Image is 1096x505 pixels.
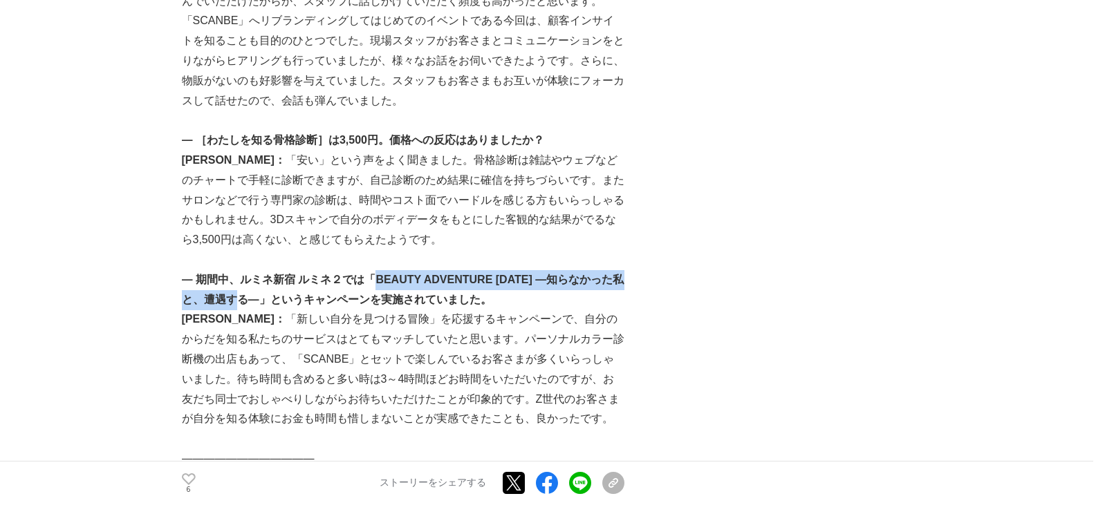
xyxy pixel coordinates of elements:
[380,477,486,490] p: ストーリーをシェアする
[182,449,624,469] p: ――――――――――――
[182,313,286,325] strong: [PERSON_NAME]：
[182,134,544,146] strong: ― ［わたしを知る骨格診断］は3,500円。価格への反応はありましたか？
[182,151,624,250] p: 「安い」という声をよく聞きました。骨格診断は雑誌やウェブなどのチャートで手軽に診断できますが、自己診断のため結果に確信を持ちづらいです。またサロンなどで行う専門家の診断は、時間やコスト面でハード...
[182,154,286,166] strong: [PERSON_NAME]：
[182,11,624,111] p: 「SCANBE」へリブランディングしてはじめてのイベントである今回は、顧客インサイトを知ることも目的のひとつでした。現場スタッフがお客さまとコミュニケーションをとりながらヒアリングも行っていまし...
[182,486,196,493] p: 6
[182,274,624,305] strong: ― 期間中、ルミネ新宿 ルミネ２では「BEAUTY ADVENTURE [DATE] ―知らなかった私と、遭遇する―」というキャンペーンを実施されていました。
[182,309,624,429] p: 「新しい自分を見つける冒険」を応援するキャンペーンで、自分のからだを知る私たちのサービスはとてもマッチしていたと思います。パーソナルカラー診断機の出店もあって、「SCANBE」とセットで楽しんで...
